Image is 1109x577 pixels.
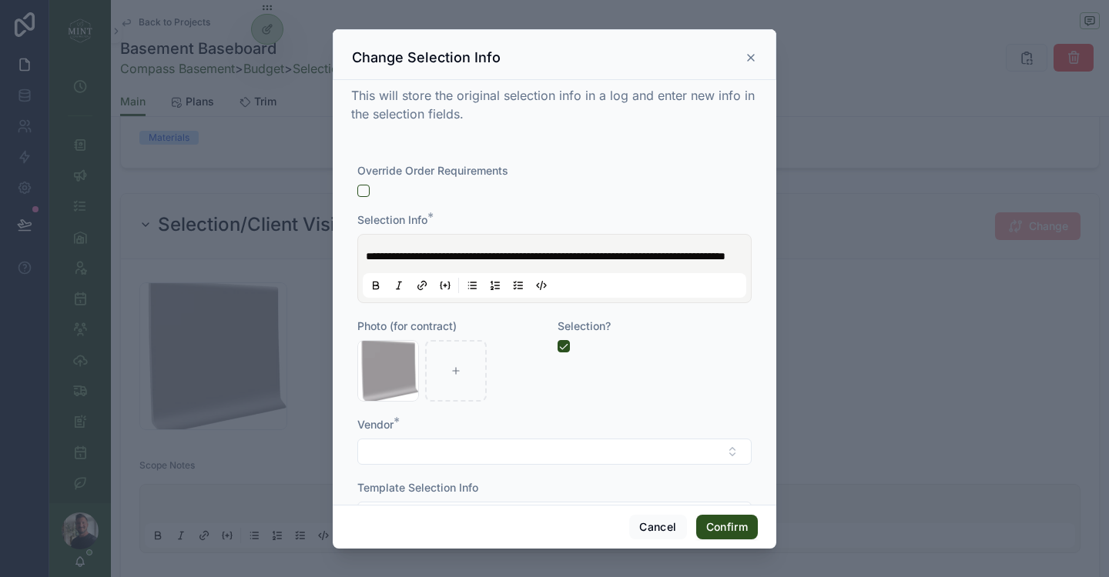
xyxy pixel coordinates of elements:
span: Selection? [558,319,611,332]
span: Vendor [357,418,394,431]
span: Selection Info [357,213,427,226]
h3: Change Selection Info [352,48,501,67]
span: This will store the original selection info in a log and enter new info in the selection fields. [351,88,755,122]
span: Override Order Requirements [357,164,508,177]
button: Select Button [357,439,752,465]
button: Cancel [629,515,686,539]
span: Template Selection Info [357,481,478,494]
span: Photo (for contract) [357,319,457,332]
button: Confirm [696,515,758,539]
button: Select Button [357,502,752,528]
